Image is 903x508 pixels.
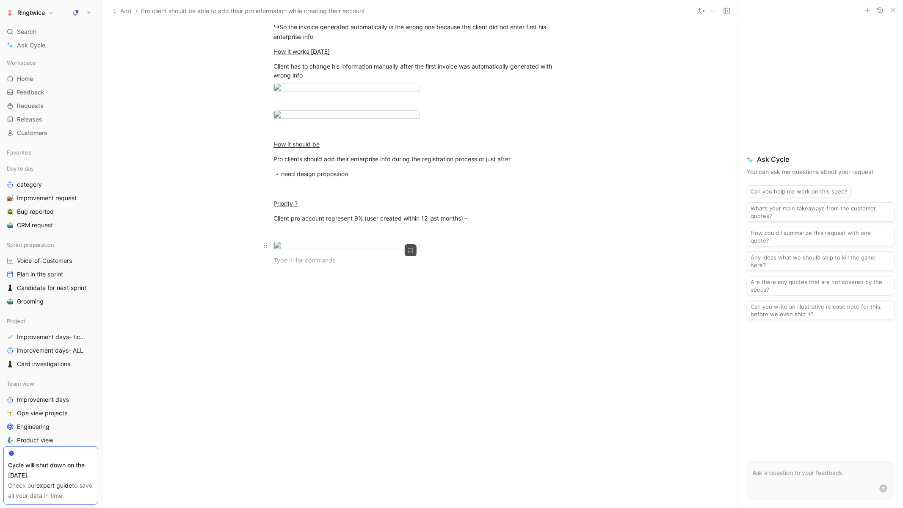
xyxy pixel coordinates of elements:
[3,192,98,204] a: 🐌Improvement request
[17,180,42,189] span: category
[3,25,98,38] div: Search
[3,407,98,420] a: 🤸Ope view projects
[17,9,45,17] h1: Ringtwice
[273,62,566,80] div: Client has to change his information manually after the first invoice was automatically generated...
[3,238,98,308] div: Sprint preparationVoice-of-CustomersPlan in the sprint♟️Candidate for next sprint🤖Grooming
[273,200,298,207] u: Priority ?
[273,214,566,223] div: Client pro account represent 9% (user created within 12 last months) -
[17,257,72,265] span: Voice-of-Customers
[747,227,895,246] button: How could I summarize this request with one quote?
[3,254,98,267] a: Voice-of-Customers
[17,194,77,202] span: Improvement request
[3,282,98,294] a: ♟️Candidate for next sprint
[7,240,54,249] span: Sprint preparation
[36,482,72,489] a: export guide
[273,141,320,148] u: How it should be
[17,346,83,355] span: improvement days- ALL
[5,408,15,418] button: 🤸
[3,205,98,218] a: 🪲Bug reported
[7,437,14,444] img: 🧞‍♂️
[273,110,420,121] img: Capture d’écran 2025-08-08 à 11.21.12.png
[17,284,86,292] span: Candidate for next sprint
[7,195,14,202] img: 🐌
[17,115,42,124] span: Releases
[141,6,365,16] span: Pro client should be able to add their pro information while creating their account
[110,6,134,16] button: Add
[747,154,895,164] span: Ask Cycle
[3,315,98,327] div: Project
[7,58,36,67] span: Workspace
[7,222,14,229] img: 🤖
[7,410,14,417] img: 🤸
[747,276,895,295] button: Are there any quotes that are not covered by the specs?
[17,333,88,341] span: Improvement days- tickets ready
[17,27,36,37] span: Search
[17,207,54,216] span: Bug reported
[3,99,98,112] a: Requests
[3,127,98,139] a: Customers
[3,358,98,370] a: ♟️Card investigations
[3,420,98,433] a: Engineering
[3,331,98,343] a: Improvement days- tickets ready
[3,315,98,370] div: ProjectImprovement days- tickets readyimprovement days- ALL♟️Card investigations
[3,7,56,19] button: RingtwiceRingtwice
[3,434,98,447] a: 🧞‍♂️Product view
[3,39,98,52] a: Ask Cycle
[747,251,895,271] button: Any ideas what we should ship to kill the game here?
[747,167,895,177] p: You can ask me questions about your request
[273,241,420,252] img: Capture d’écran 2025-08-08 à 11.35.44.png
[6,8,14,17] img: Ringtwice
[273,155,566,163] div: Pro clients should add their enterprise info during the registration process or just after
[273,22,279,31] span: ↪
[17,40,45,50] span: Ask Cycle
[17,297,44,306] span: Grooming
[17,360,70,368] span: Card investigations
[3,393,98,406] a: Improvement days
[17,436,53,444] span: Product view
[747,185,851,197] button: Can you help me work on this spec?
[135,6,138,16] span: /
[5,296,15,306] button: 🤖
[747,202,895,222] button: What’s your main takeaways from the customer quotes?
[17,221,53,229] span: CRM request
[3,72,98,85] a: Home
[5,359,15,369] button: ♟️
[17,422,50,431] span: Engineering
[5,193,15,203] button: 🐌
[273,83,420,94] img: Capture d’écran 2025-08-08 à 11.30.19.png
[3,86,98,99] a: Feedback
[7,284,14,291] img: ♟️
[5,207,15,217] button: 🪲
[8,480,94,501] div: Check our to save all your data in time.
[7,148,31,157] span: Favorites
[7,379,34,388] span: Team view
[3,344,98,357] a: improvement days- ALL
[3,295,98,308] a: 🤖Grooming
[17,395,69,404] span: Improvement days
[3,113,98,126] a: Releases
[3,56,98,69] div: Workspace
[17,409,67,417] span: Ope view projects
[7,208,14,215] img: 🪲
[17,102,44,110] span: Requests
[7,361,14,367] img: ♟️
[8,460,94,480] div: Cycle will shut down on the [DATE].
[3,238,98,251] div: Sprint preparation
[3,162,98,175] div: Day to day
[5,283,15,293] button: ♟️
[17,75,33,83] span: Home
[273,169,566,178] div: → need design proposition
[5,220,15,230] button: 🤖
[3,377,98,390] div: Team view
[3,219,98,232] a: 🤖CRM request
[273,48,330,55] u: How it works [DATE]
[17,129,47,137] span: Customers
[3,268,98,281] a: Plan in the sprint
[17,88,44,97] span: Feedback
[3,162,98,232] div: Day to daycategory🐌Improvement request🪲Bug reported🤖CRM request
[7,317,25,325] span: Project
[3,178,98,191] a: category
[7,164,34,173] span: Day to day
[3,146,98,159] div: Favorites
[7,298,14,305] img: 🤖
